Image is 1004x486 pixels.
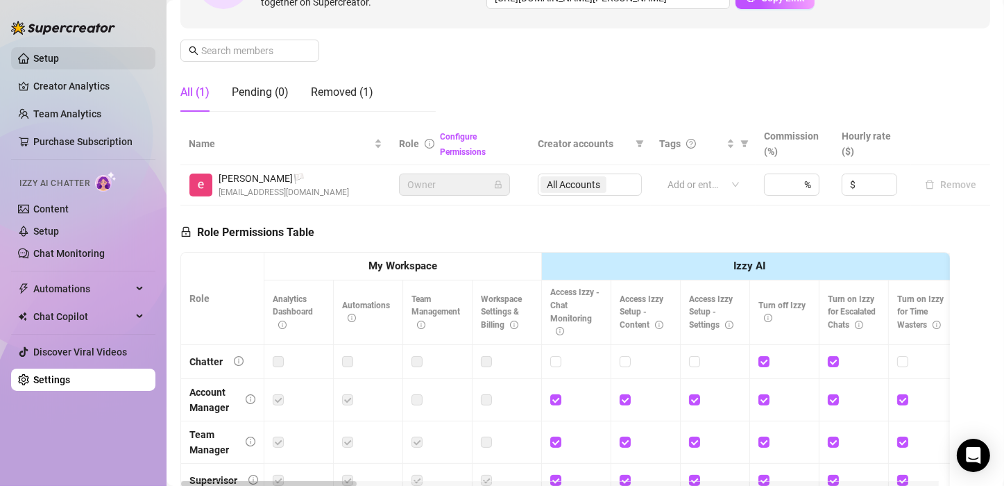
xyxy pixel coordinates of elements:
[440,132,486,157] a: Configure Permissions
[234,356,244,366] span: info-circle
[33,53,59,64] a: Setup
[425,139,434,149] span: info-circle
[494,181,502,189] span: lock
[273,294,313,330] span: Analytics Dashboard
[764,314,772,322] span: info-circle
[957,439,990,472] div: Open Intercom Messenger
[368,260,437,272] strong: My Workspace
[686,139,696,149] span: question-circle
[181,253,264,345] th: Role
[659,136,681,151] span: Tags
[189,174,212,196] img: emmie bunnie
[689,294,733,330] span: Access Izzy Setup - Settings
[855,321,863,329] span: info-circle
[246,437,255,446] span: info-circle
[18,283,29,294] span: thunderbolt
[33,75,144,97] a: Creator Analytics
[734,260,766,272] strong: Izzy AI
[180,224,314,241] h5: Role Permissions Table
[933,321,941,329] span: info-circle
[919,176,982,193] button: Remove
[399,138,419,149] span: Role
[348,314,356,322] span: info-circle
[232,84,289,101] div: Pending (0)
[180,84,210,101] div: All (1)
[655,321,663,329] span: info-circle
[756,123,833,165] th: Commission (%)
[248,475,258,485] span: info-circle
[633,133,647,154] span: filter
[550,287,599,337] span: Access Izzy - Chat Monitoring
[201,43,300,58] input: Search members
[33,248,105,259] a: Chat Monitoring
[33,278,132,300] span: Automations
[411,294,460,330] span: Team Management
[342,301,390,324] span: Automations
[219,186,349,199] span: [EMAIL_ADDRESS][DOMAIN_NAME]
[481,294,522,330] span: Workspace Settings & Billing
[189,46,198,56] span: search
[18,312,27,321] img: Chat Copilot
[189,385,235,415] div: Account Manager
[417,321,425,329] span: info-circle
[189,136,371,151] span: Name
[33,226,59,237] a: Setup
[740,140,749,148] span: filter
[189,427,235,458] div: Team Manager
[219,171,349,186] span: [PERSON_NAME] 🏳️
[828,294,876,330] span: Turn on Izzy for Escalated Chats
[538,136,630,151] span: Creator accounts
[510,321,518,329] span: info-circle
[33,136,133,147] a: Purchase Subscription
[738,133,751,154] span: filter
[19,177,90,190] span: Izzy AI Chatter
[620,294,663,330] span: Access Izzy Setup - Content
[33,305,132,328] span: Chat Copilot
[725,321,733,329] span: info-circle
[33,374,70,385] a: Settings
[33,203,69,215] a: Content
[833,123,911,165] th: Hourly rate ($)
[407,174,502,195] span: Owner
[95,171,117,192] img: AI Chatter
[758,301,806,324] span: Turn off Izzy
[278,321,287,329] span: info-circle
[180,123,391,165] th: Name
[33,346,127,358] a: Discover Viral Videos
[636,140,644,148] span: filter
[556,327,564,335] span: info-circle
[897,294,944,330] span: Turn on Izzy for Time Wasters
[11,21,115,35] img: logo-BBDzfeDw.svg
[311,84,373,101] div: Removed (1)
[246,394,255,404] span: info-circle
[189,354,223,369] div: Chatter
[33,108,101,119] a: Team Analytics
[180,226,192,237] span: lock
